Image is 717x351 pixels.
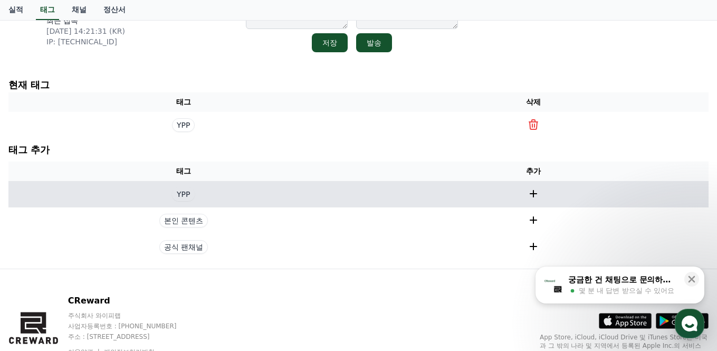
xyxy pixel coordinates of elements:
a: 홈 [3,263,70,290]
th: 삭제 [359,92,709,112]
p: 사업자등록번호 : [PHONE_NUMBER] [68,322,253,330]
span: 본인 콘텐츠 [159,214,208,227]
button: 저장 [312,33,348,52]
p: [DATE] 14:21:31 (KR) [46,26,237,36]
span: 대화 [97,280,109,288]
p: 주식회사 와이피랩 [68,311,253,320]
p: IP: [TECHNICAL_ID] [46,36,237,47]
span: YPP [172,187,195,201]
th: 추가 [359,162,709,181]
span: YPP [172,118,195,132]
p: 최근 접속 [46,15,237,26]
p: 주소 : [STREET_ADDRESS] [68,333,253,341]
p: 현재 태그 [8,78,709,92]
button: 발송 [356,33,392,52]
p: 태그 추가 [8,143,50,157]
th: 태그 [8,162,359,181]
p: CReward [68,295,253,307]
a: 설정 [136,263,203,290]
th: 태그 [8,92,359,112]
span: 설정 [163,279,176,288]
span: 공식 팬채널 [159,240,208,254]
a: 대화 [70,263,136,290]
span: 홈 [33,279,40,288]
